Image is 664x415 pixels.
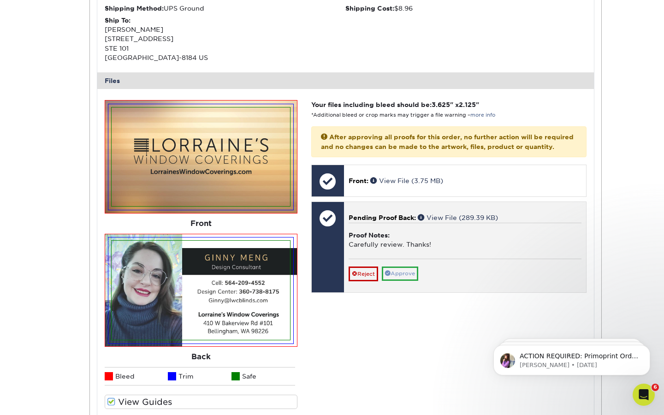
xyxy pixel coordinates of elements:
[105,4,346,13] div: UPS Ground
[105,17,130,24] strong: Ship To:
[459,101,476,108] span: 2.125
[105,5,164,12] strong: Shipping Method:
[349,267,378,281] a: Reject
[105,347,297,367] div: Back
[633,384,655,406] iframe: Intercom live chat
[311,112,495,118] small: *Additional bleed or crop marks may trigger a file warning –
[432,101,450,108] span: 3.625
[349,223,581,259] div: Carefully review. Thanks!
[311,101,479,108] strong: Your files including bleed should be: " x "
[321,133,574,150] strong: After approving all proofs for this order, no further action will be required and no changes can ...
[349,177,368,184] span: Front:
[652,384,659,391] span: 6
[97,72,594,89] div: Files
[418,214,498,221] a: View File (289.39 KB)
[480,326,664,390] iframe: Intercom notifications message
[345,5,394,12] strong: Shipping Cost:
[105,213,297,234] div: Front
[105,16,346,63] div: [PERSON_NAME] [STREET_ADDRESS] STE 101 [GEOGRAPHIC_DATA]-8184 US
[105,395,297,409] label: View Guides
[105,367,168,385] li: Bleed
[231,367,295,385] li: Safe
[349,231,390,239] strong: Proof Notes:
[349,214,416,221] span: Pending Proof Back:
[168,367,231,385] li: Trim
[345,4,587,13] div: $8.96
[382,267,418,281] a: Approve
[370,177,443,184] a: View File (3.75 MB)
[470,112,495,118] a: more info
